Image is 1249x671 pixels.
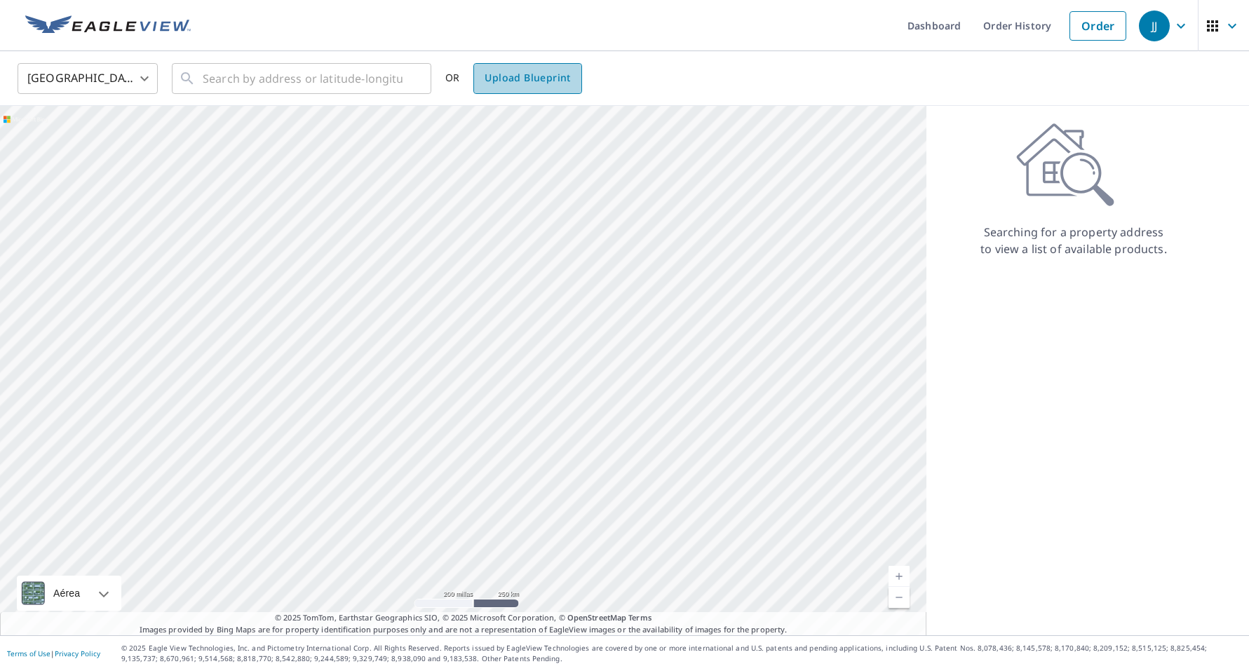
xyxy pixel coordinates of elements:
a: Nivel actual 5, ampliar [889,566,910,587]
p: Searching for a property address to view a list of available products. [980,224,1168,257]
p: | [7,649,100,658]
div: Aérea [49,576,84,611]
a: OpenStreetMap [567,612,626,623]
a: Nivel actual 5, alejar [889,587,910,608]
div: JJ [1139,11,1170,41]
a: Terms [628,612,651,623]
input: Search by address or latitude-longitude [203,59,403,98]
a: Upload Blueprint [473,63,581,94]
a: Privacy Policy [55,649,100,658]
span: © 2025 TomTom, Earthstar Geographics SIO, © 2025 Microsoft Corporation, © [275,612,651,624]
a: Order [1069,11,1126,41]
p: © 2025 Eagle View Technologies, Inc. and Pictometry International Corp. All Rights Reserved. Repo... [121,643,1242,664]
div: OR [445,63,582,94]
div: Aérea [17,576,121,611]
a: Terms of Use [7,649,50,658]
img: EV Logo [25,15,191,36]
span: Upload Blueprint [485,69,570,87]
div: [GEOGRAPHIC_DATA] [18,59,158,98]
